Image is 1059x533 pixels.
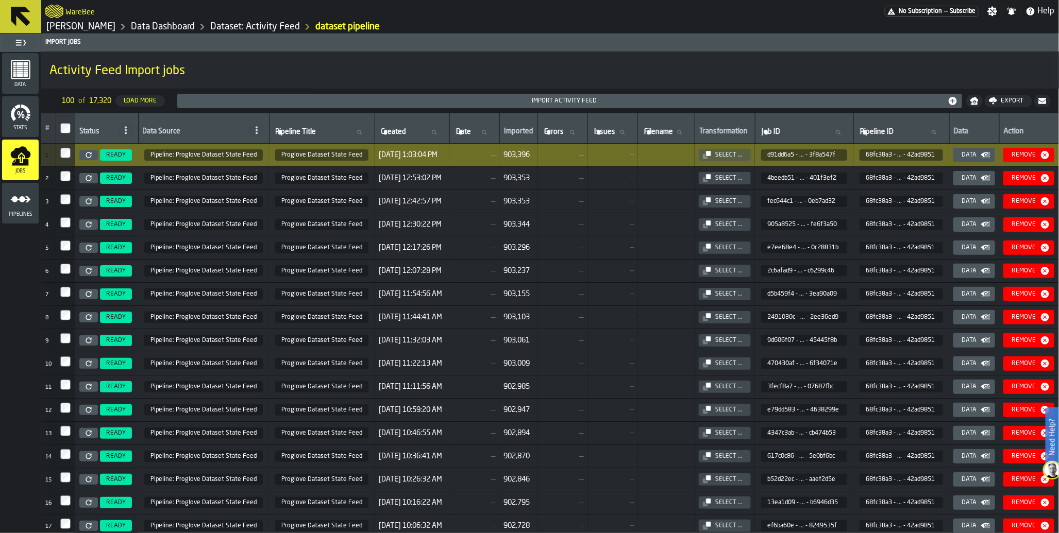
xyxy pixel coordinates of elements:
[711,360,747,367] div: Select ...
[761,288,847,300] span: d5b459f4-79d0-4d69-807a-0fc53ea90a09
[1007,522,1040,529] div: Remove
[711,175,747,182] div: Select ...
[98,520,134,531] a: READY
[106,267,126,274] span: READY
[106,476,126,483] span: READY
[957,406,981,414] div: Data
[275,497,368,508] span: Proglove Dataset State Feed
[957,476,981,483] div: Data
[699,172,751,184] button: button-Select ...
[860,288,943,300] span: 68fc38a3-139c-409c-b458-42d642ad9851
[711,522,747,529] div: Select ...
[275,335,368,346] span: Proglove Dataset State Feed
[98,474,134,485] a: READY
[60,449,71,459] label: InputCheckbox-label-react-aria2832259023-:rcm:
[106,499,126,506] span: READY
[957,453,981,460] div: Data
[957,175,981,182] div: Data
[1007,360,1040,367] div: Remove
[106,453,126,460] span: READY
[275,520,368,531] span: Proglove Dataset State Feed
[860,381,943,392] span: 68fc38a3-139c-409c-b458-42d642ad9851
[98,265,134,277] a: READY
[1007,244,1040,251] div: Remove
[60,472,71,483] input: InputCheckbox-label-react-aria2832259023-:rcn:
[144,381,263,392] span: 68fc38a3-139c-409c-b458-42d642ad9851
[98,288,134,300] a: READY
[46,21,115,32] a: link-to-/wh/i/1653e8cc-126b-480f-9c47-e01e76aa4a88
[1047,408,1058,466] label: Need Help?
[860,427,943,439] span: 68fc38a3-139c-409c-b458-42d642ad9851
[275,242,368,253] span: Proglove Dataset State Feed
[62,97,74,105] span: 100
[1007,429,1040,437] div: Remove
[594,128,615,136] span: label
[98,451,134,462] a: READY
[1034,95,1051,107] button: button-
[1002,6,1021,16] label: button-toggle-Notifications
[60,240,71,251] label: InputCheckbox-label-react-aria2832259023-:rcd:
[106,221,126,228] span: READY
[60,264,71,274] label: InputCheckbox-label-react-aria2832259023-:rce:
[953,356,995,371] button: button-Data
[711,267,747,274] div: Select ...
[106,522,126,529] span: READY
[106,244,126,251] span: READY
[98,497,134,508] a: READY
[761,381,847,392] span: 3fecf8a7-b6f7-44aa-aa61-03da07687fbc
[860,474,943,485] span: 68fc38a3-139c-409c-b458-42d642ad9851
[60,519,71,529] input: InputCheckbox-label-react-aria2832259023-:rcp:
[1003,426,1054,440] button: button-Remove
[60,333,71,343] label: InputCheckbox-label-react-aria2832259023-:rch:
[106,383,126,390] span: READY
[275,149,368,161] span: Proglove Dataset State Feed
[699,195,751,208] button: button-Select ...
[957,314,981,321] div: Data
[1007,337,1040,344] div: Remove
[1003,356,1054,371] button: button-Remove
[761,404,847,416] span: e79dd583-4a30-4340-bcab-8d4e4638299e
[761,335,847,346] span: 9d606f07-b9b4-45fd-b1b6-fff345445f8b
[60,403,71,413] label: InputCheckbox-label-react-aria2832259023-:rck:
[60,380,71,390] input: InputCheckbox-label-react-aria2832259023-:rcj:
[711,198,747,205] div: Select ...
[60,171,71,181] label: InputCheckbox-label-react-aria2832259023-:rca:
[106,429,126,437] span: READY
[1003,495,1054,510] button: button-Remove
[144,404,263,416] span: 68fc38a3-139c-409c-b458-42d642ad9851
[642,126,690,139] input: label
[711,453,747,460] div: Select ...
[144,520,263,531] span: 68fc38a3-139c-409c-b458-42d642ad9851
[275,265,368,277] span: Proglove Dataset State Feed
[210,21,300,32] a: link-to-/wh/i/1653e8cc-126b-480f-9c47-e01e76aa4a88/data/activity
[953,287,995,301] button: button-Data
[885,6,979,17] a: link-to-/wh/i/1653e8cc-126b-480f-9c47-e01e76aa4a88/pricing/
[2,53,39,94] li: menu Data
[275,404,368,416] span: Proglove Dataset State Feed
[699,311,751,323] button: button-Select ...
[860,404,943,416] span: 68fc38a3-139c-409c-b458-42d642ad9851
[1007,453,1040,460] div: Remove
[78,97,85,105] span: of
[699,218,751,231] button: button-Select ...
[43,39,1057,46] div: Import Jobs
[711,151,747,159] div: Select ...
[860,265,943,277] span: 68fc38a3-139c-409c-b458-42d642ad9851
[120,97,161,105] div: Load More
[275,358,368,369] span: Proglove Dataset State Feed
[98,149,134,161] a: READY
[544,128,564,136] span: label
[106,151,126,159] span: READY
[860,128,894,136] span: label
[761,451,847,462] span: 617c0c86-9a9f-4339-941b-b8385e0bf6bc
[957,429,981,437] div: Data
[45,125,49,132] span: #
[2,96,39,137] li: menu Stats
[144,242,263,253] span: 68fc38a3-139c-409c-b458-42d642ad9851
[699,334,751,347] button: button-Select ...
[1003,171,1054,185] button: button-Remove
[860,358,943,369] span: 68fc38a3-139c-409c-b458-42d642ad9851
[983,6,1002,16] label: button-toggle-Settings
